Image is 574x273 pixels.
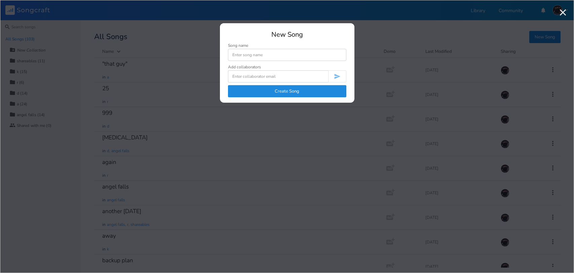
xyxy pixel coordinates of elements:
[228,70,328,82] input: Enter collaborator email
[228,43,346,47] div: Song name
[328,70,346,82] button: Invite
[228,49,346,61] input: Enter song name
[228,85,346,97] button: Create Song
[228,31,346,38] div: New Song
[228,65,261,69] div: Add collaborators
